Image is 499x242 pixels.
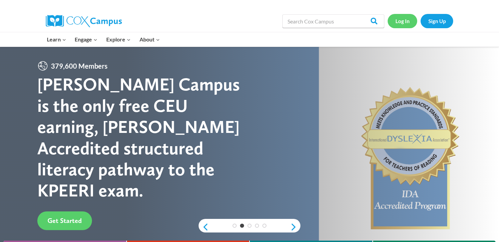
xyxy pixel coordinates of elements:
[240,224,244,228] a: 2
[71,32,102,47] button: Child menu of Engage
[388,14,453,28] nav: Secondary Navigation
[388,14,417,28] a: Log In
[37,74,249,201] div: [PERSON_NAME] Campus is the only free CEU earning, [PERSON_NAME] Accredited structured literacy p...
[48,217,82,225] span: Get Started
[102,32,135,47] button: Child menu of Explore
[42,32,71,47] button: Child menu of Learn
[247,224,252,228] a: 3
[199,223,209,231] a: previous
[262,224,266,228] a: 5
[421,14,453,28] a: Sign Up
[37,211,92,230] a: Get Started
[290,223,300,231] a: next
[135,32,164,47] button: Child menu of About
[42,32,164,47] nav: Primary Navigation
[48,60,110,71] span: 379,600 Members
[233,224,237,228] a: 1
[46,15,122,27] img: Cox Campus
[255,224,259,228] a: 4
[282,14,384,28] input: Search Cox Campus
[199,220,300,234] div: content slider buttons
